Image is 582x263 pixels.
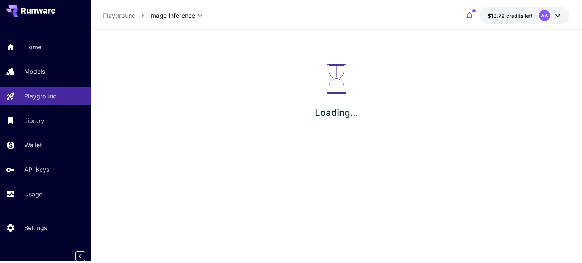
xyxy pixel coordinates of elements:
[488,12,506,19] span: $13.72
[24,223,47,232] p: Settings
[24,140,42,149] p: Wallet
[24,116,44,125] p: Library
[24,165,49,174] p: API Keys
[315,106,358,120] p: Loading...
[488,12,533,20] div: $13.72184
[480,7,570,24] button: $13.72184AA
[24,190,42,199] p: Usage
[24,92,57,101] p: Playground
[103,11,149,20] nav: breadcrumb
[149,11,195,20] span: Image Inference
[81,249,91,263] div: Collapse sidebar
[24,67,45,76] p: Models
[75,251,85,261] button: Collapse sidebar
[506,12,533,19] span: credits left
[539,10,550,21] div: AA
[103,11,136,20] a: Playground
[24,42,41,51] p: Home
